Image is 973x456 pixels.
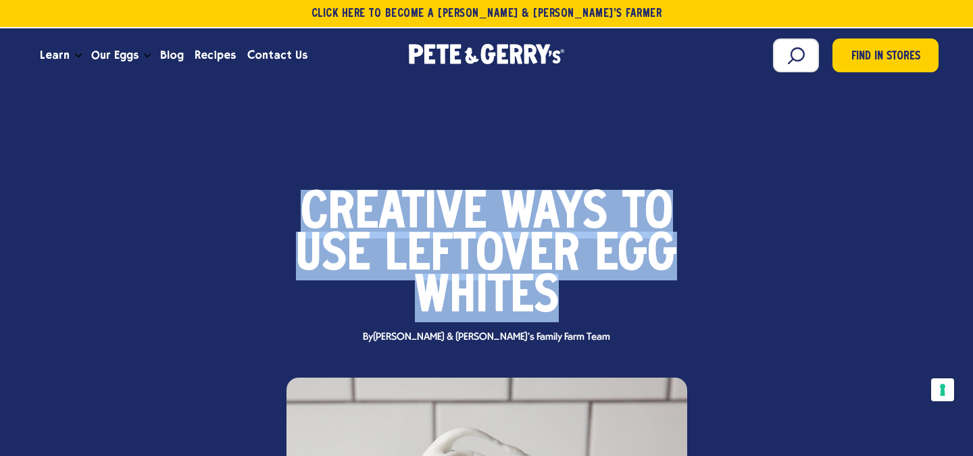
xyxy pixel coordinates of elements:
[356,332,617,343] span: By
[296,235,370,277] span: Use
[189,37,241,74] a: Recipes
[91,47,139,64] span: Our Eggs
[773,39,819,72] input: Search
[931,378,954,401] button: Your consent preferences for tracking technologies
[160,47,184,64] span: Blog
[144,53,151,58] button: Open the dropdown menu for Our Eggs
[34,37,75,74] a: Learn
[415,277,559,319] span: Whites
[501,193,607,235] span: Ways
[155,37,189,74] a: Blog
[373,332,610,343] span: [PERSON_NAME] & [PERSON_NAME]'s Family Farm Team
[86,37,144,74] a: Our Eggs
[595,235,677,277] span: Egg
[40,47,70,64] span: Learn
[195,47,236,64] span: Recipes
[247,47,307,64] span: Contact Us
[301,193,487,235] span: Creative
[242,37,313,74] a: Contact Us
[385,235,580,277] span: Leftover
[622,193,673,235] span: to
[851,48,920,66] span: Find in Stores
[75,53,82,58] button: Open the dropdown menu for Learn
[832,39,939,72] a: Find in Stores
